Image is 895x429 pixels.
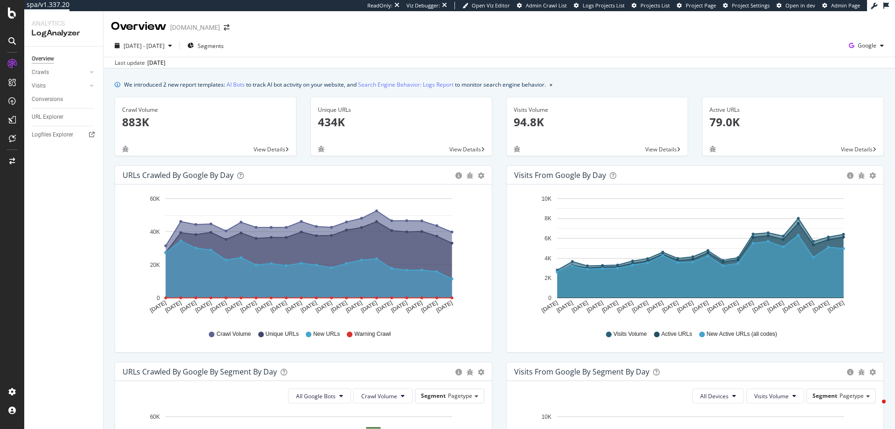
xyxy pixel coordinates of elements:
span: Google [858,41,876,49]
div: [DATE] [147,59,165,67]
div: Last update [115,59,165,67]
button: Google [845,38,888,53]
span: Segments [198,42,224,50]
span: [DATE] - [DATE] [124,42,165,50]
button: [DATE] - [DATE] [111,38,176,53]
button: Segments [184,38,227,53]
iframe: Intercom live chat [863,397,886,420]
